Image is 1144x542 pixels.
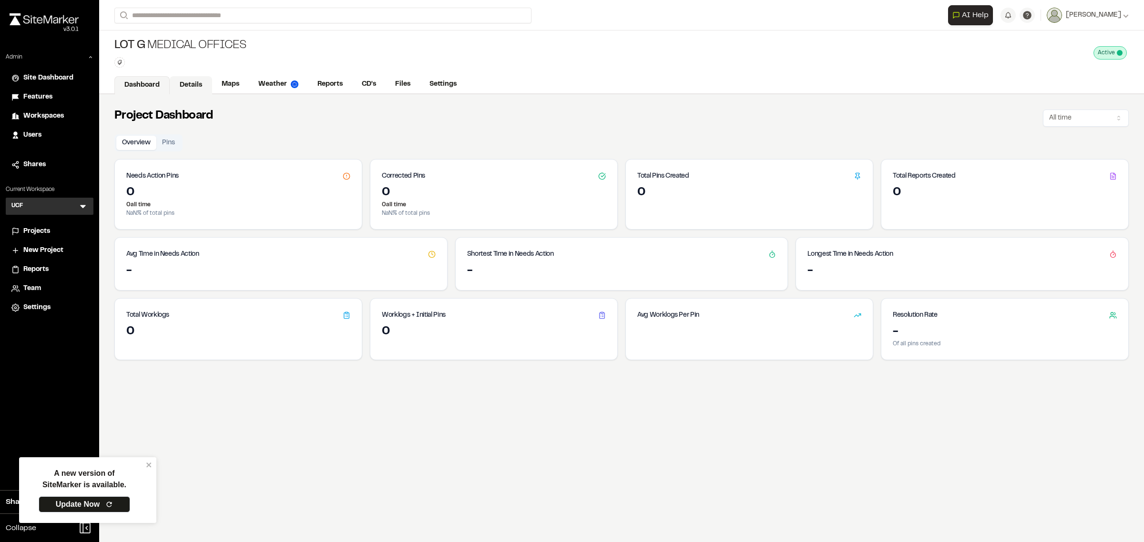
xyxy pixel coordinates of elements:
div: 0 [893,185,1117,201]
div: 0 [126,185,350,201]
a: Reports [308,75,352,93]
span: AI Help [962,10,989,21]
a: Users [11,130,88,141]
span: This project is active and counting against your active project count. [1117,50,1123,56]
p: A new version of SiteMarker is available. [42,468,126,491]
p: NaN % of total pins [126,209,350,218]
p: Admin [6,53,22,61]
a: Maps [212,75,249,93]
span: Workspaces [23,111,64,121]
a: Projects [11,226,88,237]
span: [PERSON_NAME] [1066,10,1121,20]
div: - [467,263,776,279]
div: - [126,263,436,279]
div: Open AI Assistant [948,5,997,25]
span: Team [23,283,41,294]
a: Site Dashboard [11,73,88,83]
div: 0 [637,185,861,201]
span: Features [23,92,52,102]
div: - [893,324,1117,340]
img: User [1047,8,1062,23]
span: New Project [23,245,63,256]
a: Features [11,92,88,102]
button: Open AI Assistant [948,5,993,25]
a: Team [11,283,88,294]
span: Site Dashboard [23,73,73,83]
h3: Total Reports Created [893,171,956,181]
span: Projects [23,226,50,237]
button: Pins [156,136,181,150]
span: Collapse [6,522,36,534]
button: close [146,461,153,469]
h3: Total Worklogs [126,310,169,321]
p: 0 all time [126,201,350,209]
button: [PERSON_NAME] [1047,8,1129,23]
button: Edit Tags [114,57,125,68]
img: precipai.png [291,80,298,88]
a: Update Now [39,496,130,512]
h3: Total Pins Created [637,171,689,181]
p: NaN % of total pins [382,209,606,218]
p: 0 all time [382,201,606,209]
h3: Shortest Time in Needs Action [467,249,554,260]
button: Search [114,8,132,23]
h3: Worklogs + Initial Pins [382,310,446,321]
span: Settings [23,302,51,313]
a: Shares [11,160,88,170]
h3: UCF [11,201,23,211]
a: Dashboard [114,76,170,94]
span: Active [1098,49,1115,57]
span: Shares [23,160,46,170]
h3: Needs Action Pins [126,171,179,181]
h3: Corrected Pins [382,171,425,181]
p: Of all pins created [893,340,1117,348]
div: Oh geez...please don't... [10,25,79,34]
h3: Longest Time in Needs Action [807,249,893,260]
span: Share Workspace [6,496,70,508]
span: Lot g [114,38,145,53]
button: Overview [116,136,156,150]
a: CD's [352,75,386,93]
a: Details [170,76,212,94]
div: 0 [382,185,606,201]
a: New Project [11,245,88,256]
div: 0 [126,324,350,340]
img: rebrand.png [10,13,79,25]
span: Reports [23,264,49,275]
p: Current Workspace [6,185,93,194]
h3: Resolution Rate [893,310,938,321]
h2: Project Dashboard [114,109,213,124]
div: This project is active and counting against your active project count. [1093,46,1127,60]
a: Settings [11,302,88,313]
a: Weather [249,75,308,93]
a: Reports [11,264,88,275]
a: Files [386,75,420,93]
h3: Avg Worklogs Per Pin [637,310,699,321]
div: - [807,263,1117,279]
div: 0 [382,324,606,340]
div: Medical offices [114,38,246,53]
a: Settings [420,75,466,93]
span: Users [23,130,41,141]
a: Workspaces [11,111,88,121]
h3: Avg Time in Needs Action [126,249,199,260]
